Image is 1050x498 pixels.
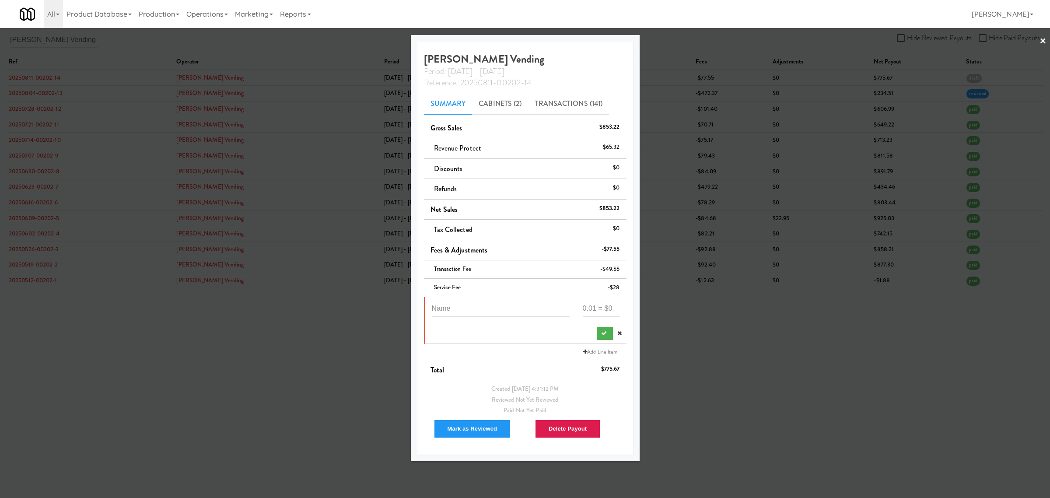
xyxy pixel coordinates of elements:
[434,143,482,153] span: Revenue Protect
[599,122,620,133] div: $853.22
[613,182,619,193] div: $0
[1039,28,1046,55] a: ×
[434,164,463,174] span: Discounts
[424,66,504,77] span: Period: [DATE] - [DATE]
[424,77,532,88] span: Reference: 20250811-00202-14
[602,244,620,255] div: -$77.55
[603,142,620,153] div: $65.32
[430,365,444,375] span: Total
[434,420,511,438] button: Mark as Reviewed
[601,364,620,375] div: $775.67
[430,204,458,214] span: Net Sales
[430,123,462,133] span: Gross Sales
[581,347,619,356] a: Add Line Item
[613,223,619,234] div: $0
[20,7,35,22] img: Micromart
[430,384,620,395] div: Created [DATE] 4:31:12 PM
[430,245,488,255] span: Fees & Adjustments
[434,184,457,194] span: Refunds
[434,283,461,291] span: Service Fee
[608,282,619,293] div: -$28
[528,93,609,115] a: Transactions (141)
[424,93,472,115] a: Summary
[430,405,620,416] div: Paid Not Yet Paid
[583,301,620,317] input: 0.01 = $0.01
[424,279,626,297] li: Service Fee-$28
[432,301,570,317] input: Name
[424,53,626,88] h4: [PERSON_NAME] Vending
[472,93,528,115] a: Cabinets (2)
[434,265,472,273] span: Transaction Fee
[613,162,619,173] div: $0
[430,395,620,406] div: Reviewed Not Yet Reviewed
[599,203,620,214] div: $853.22
[535,420,600,438] button: Delete Payout
[434,224,472,235] span: Tax Collected
[600,264,620,275] div: -$49.55
[424,260,626,279] li: Transaction Fee-$49.55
